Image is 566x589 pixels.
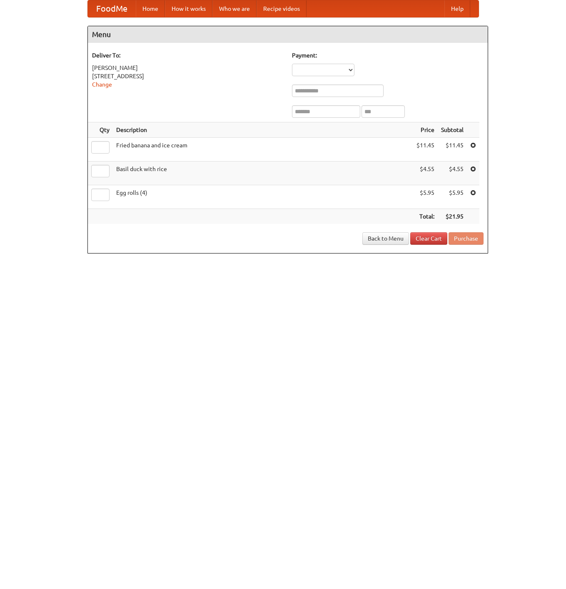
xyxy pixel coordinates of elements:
a: How it works [165,0,212,17]
a: Clear Cart [410,232,447,245]
a: Recipe videos [257,0,307,17]
h4: Menu [88,26,488,43]
th: Qty [88,122,113,138]
td: Fried banana and ice cream [113,138,413,162]
a: Home [136,0,165,17]
a: Change [92,81,112,88]
td: $11.45 [438,138,467,162]
td: $4.55 [413,162,438,185]
a: Who we are [212,0,257,17]
div: [STREET_ADDRESS] [92,72,284,80]
a: FoodMe [88,0,136,17]
h5: Deliver To: [92,51,284,60]
th: $21.95 [438,209,467,224]
td: $5.95 [413,185,438,209]
th: Description [113,122,413,138]
th: Total: [413,209,438,224]
th: Price [413,122,438,138]
button: Purchase [449,232,484,245]
a: Back to Menu [362,232,409,245]
th: Subtotal [438,122,467,138]
td: $5.95 [438,185,467,209]
td: $11.45 [413,138,438,162]
div: [PERSON_NAME] [92,64,284,72]
td: Basil duck with rice [113,162,413,185]
td: Egg rolls (4) [113,185,413,209]
td: $4.55 [438,162,467,185]
h5: Payment: [292,51,484,60]
a: Help [444,0,470,17]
